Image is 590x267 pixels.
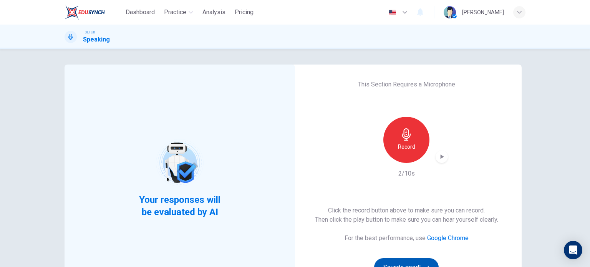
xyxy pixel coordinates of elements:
button: Pricing [232,5,257,19]
span: Practice [164,8,186,17]
span: Pricing [235,8,254,17]
h6: 2/10s [398,169,415,178]
span: TOEFL® [83,30,95,35]
h6: Click the record button above to make sure you can record. Then click the play button to make sur... [315,206,498,224]
button: Practice [161,5,196,19]
a: EduSynch logo [65,5,123,20]
img: en [388,10,397,15]
span: Analysis [202,8,225,17]
a: Google Chrome [427,234,469,242]
span: Your responses will be evaluated by AI [133,194,227,218]
h6: For the best performance, use [345,234,469,243]
div: [PERSON_NAME] [462,8,504,17]
h1: Speaking [83,35,110,44]
h6: This Section Requires a Microphone [358,80,455,89]
h6: Record [398,142,415,151]
img: Profile picture [444,6,456,18]
button: Record [383,117,429,163]
button: Analysis [199,5,229,19]
img: EduSynch logo [65,5,105,20]
button: Dashboard [123,5,158,19]
div: Open Intercom Messenger [564,241,582,259]
img: robot icon [155,138,204,187]
span: Dashboard [126,8,155,17]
